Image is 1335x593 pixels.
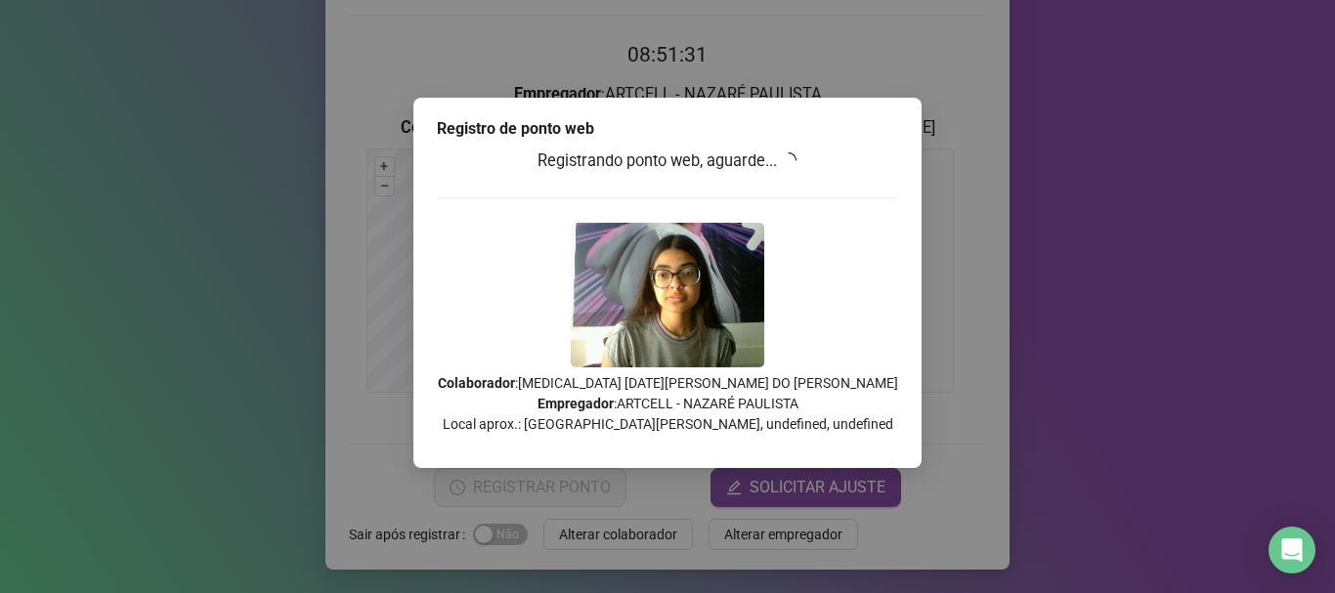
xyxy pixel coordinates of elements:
strong: Colaborador [438,375,515,391]
span: loading [781,152,797,168]
div: Open Intercom Messenger [1269,527,1315,573]
div: Registro de ponto web [437,117,898,141]
h3: Registrando ponto web, aguarde... [437,148,898,174]
p: : [MEDICAL_DATA] [DATE][PERSON_NAME] DO [PERSON_NAME] : ARTCELL - NAZARÉ PAULISTA Local aprox.: [... [437,373,898,435]
strong: Empregador [538,396,614,411]
img: Z [571,223,764,367]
